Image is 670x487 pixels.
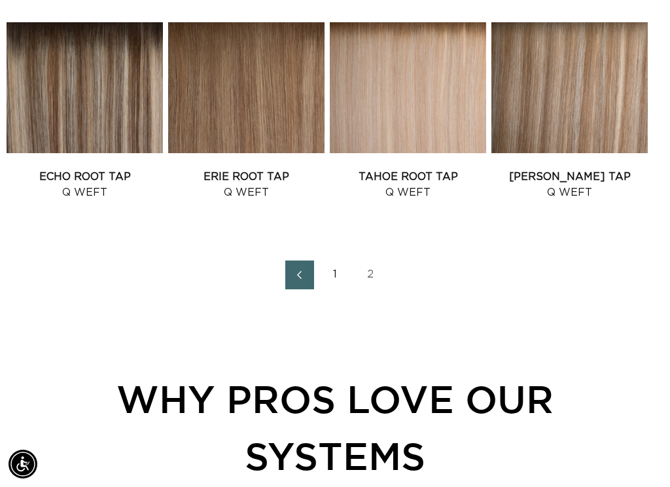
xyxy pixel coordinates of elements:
[285,261,314,289] a: Previous page
[56,370,613,484] div: WHY PROS LOVE OUR SYSTEMS
[7,169,163,200] a: Echo Root Tap Q Weft
[491,169,648,200] a: [PERSON_NAME] Tap Q Weft
[9,450,37,478] div: Accessibility Menu
[330,169,486,200] a: Tahoe Root Tap Q Weft
[7,261,663,289] nav: Pagination
[605,424,670,487] iframe: Chat Widget
[168,169,325,200] a: Erie Root Tap Q Weft
[356,261,385,289] a: Page 2
[321,261,349,289] a: Page 1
